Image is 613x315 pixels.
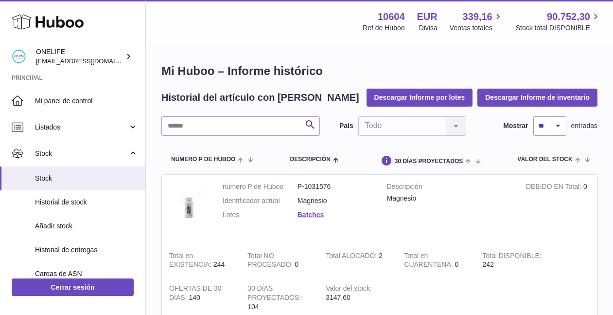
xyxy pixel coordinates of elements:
[463,10,492,23] span: 339,16
[223,196,298,205] dt: Identificador actual
[290,156,330,163] span: Descripción
[36,57,143,65] span: [EMAIL_ADDRESS][DOMAIN_NAME]
[35,222,138,231] span: Añadir stock
[387,182,511,194] strong: Descripción
[36,47,123,66] div: ONELIFE
[378,10,405,23] strong: 10604
[35,198,138,207] span: Historial de stock
[475,244,553,277] td: 242
[417,10,438,23] strong: EUR
[35,245,138,255] span: Historial de entregas
[162,244,240,277] td: 244
[339,121,353,130] label: País
[387,194,511,203] div: Magnesio
[169,182,208,234] img: product image
[419,23,438,33] div: Divisa
[240,244,318,277] td: 0
[247,252,295,271] strong: Total NO PROCESADO
[367,89,473,106] button: Descargar Informe por lotes
[503,121,528,130] label: Mostrar
[35,149,128,158] span: Stock
[450,23,504,33] span: Ventas totales
[517,156,572,163] span: Valor del stock
[35,96,138,106] span: Mi panel de control
[547,10,590,23] span: 90.752,30
[169,284,222,304] strong: OFERTAS DE 30 DÍAS
[12,49,26,64] img: administracion@onelifespain.com
[223,182,298,191] dt: número P de Huboo
[519,175,597,244] td: 0
[35,123,128,132] span: Listados
[571,121,597,130] span: entradas
[526,183,583,193] strong: DEBIDO EN Total
[326,284,372,295] strong: Valor del stock
[298,211,324,219] a: Batches
[363,23,404,33] div: Ref de Huboo
[35,269,138,278] span: Cargas de ASN
[326,252,379,262] strong: Total ALOCADO
[516,23,601,33] span: Stock total DISPONIBLE
[318,244,397,277] td: 2
[516,10,601,33] a: 90.752,30 Stock total DISPONIBLE
[455,260,459,268] span: 0
[171,156,235,163] span: número P de Huboo
[35,174,138,183] span: Stock
[12,278,134,296] a: Cerrar sesión
[477,89,597,106] button: Descargar Informe de inventario
[395,158,463,165] span: 30 DÍAS PROYECTADOS
[482,252,541,262] strong: Total DISPONIBLE
[223,210,298,220] dt: Lotes
[404,252,455,271] strong: Total en CUARENTENA
[450,10,504,33] a: 339,16 Ventas totales
[326,294,350,301] span: 3147,60
[298,196,372,205] dd: Magnesio
[161,63,597,79] h1: Mi Huboo – Informe histórico
[161,91,359,104] h2: Historial del artículo con [PERSON_NAME]
[169,252,213,271] strong: Total en EXISTENCIA
[247,284,301,304] strong: 30 DÍAS PROYECTADOS
[298,182,372,191] dd: P-1031576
